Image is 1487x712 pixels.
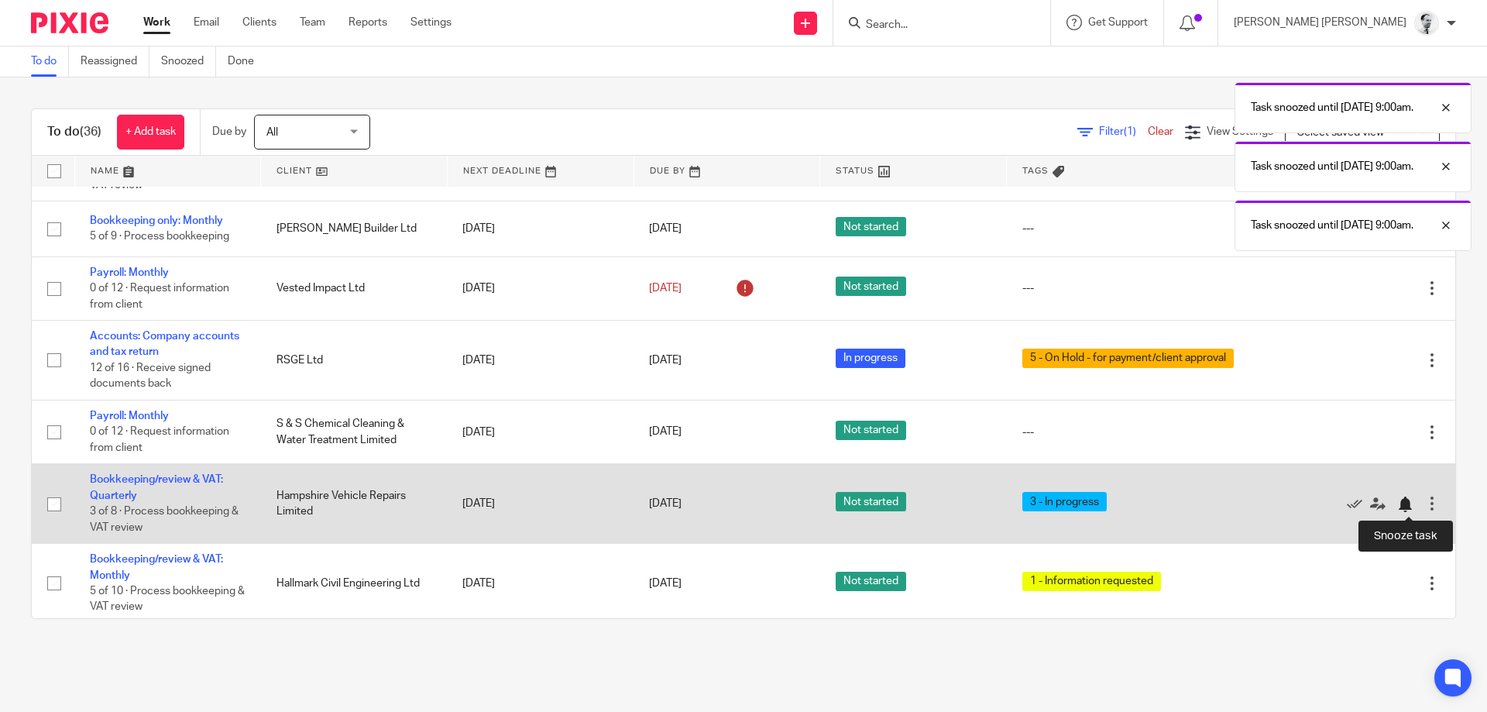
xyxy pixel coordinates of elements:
a: Bookkeeping/review & VAT: Quarterly [90,474,223,500]
a: Settings [410,15,452,30]
span: [DATE] [649,427,682,438]
td: [DATE] [447,400,634,463]
a: Team [300,15,325,30]
span: [DATE] [649,355,682,366]
p: Task snoozed until [DATE] 9:00am. [1251,218,1413,233]
p: Task snoozed until [DATE] 9:00am. [1251,159,1413,174]
div: --- [1022,425,1254,440]
div: --- [1022,280,1254,296]
a: + Add task [117,115,184,150]
span: 3 - In progress [1022,492,1107,511]
img: Mass_2025.jpg [1414,11,1439,36]
td: Hampshire Vehicle Repairs Limited [261,464,448,544]
span: 0 of 12 · Request information from client [90,427,229,454]
img: Pixie [31,12,108,33]
h1: To do [47,124,101,140]
span: 0 of 12 · Request information from client [90,283,229,310]
a: Payroll: Monthly [90,411,169,421]
td: [DATE] [447,464,634,544]
a: Reports [349,15,387,30]
span: [DATE] [649,283,682,294]
span: 5 of 10 · Process bookkeeping & VAT review [90,586,245,613]
a: Done [228,46,266,77]
td: [DATE] [447,544,634,624]
span: [DATE] [649,498,682,509]
span: Not started [836,277,906,296]
span: 3 of 8 · Process bookkeeping & VAT review [90,506,239,533]
span: 3 of 8 · Process bookkeeping & VAT review [90,163,239,191]
span: Not started [836,572,906,591]
td: [DATE] [447,256,634,320]
a: Payroll: Monthly [90,267,169,278]
span: 5 - On Hold - for payment/client approval [1022,349,1234,368]
a: Snoozed [161,46,216,77]
a: To do [31,46,69,77]
a: Bookkeeping/review & VAT: Monthly [90,554,223,580]
td: [DATE] [447,321,634,401]
a: Clients [242,15,276,30]
p: Task snoozed until [DATE] 9:00am. [1251,100,1413,115]
td: Hallmark Civil Engineering Ltd [261,544,448,624]
span: Not started [836,492,906,511]
p: Due by [212,124,246,139]
span: Not started [836,421,906,440]
span: 12 of 16 · Receive signed documents back [90,363,211,390]
td: [PERSON_NAME] Builder Ltd [261,201,448,256]
a: Email [194,15,219,30]
span: In progress [836,349,905,368]
a: Mark as done [1347,496,1370,511]
a: Bookkeeping only: Monthly [90,215,223,226]
a: Work [143,15,170,30]
span: [DATE] [649,223,682,234]
td: RSGE Ltd [261,321,448,401]
td: S & S Chemical Cleaning & Water Treatment Limited [261,400,448,463]
span: (36) [80,126,101,138]
span: [DATE] [649,578,682,589]
td: Vested Impact Ltd [261,256,448,320]
span: All [266,127,278,138]
span: 5 of 9 · Process bookkeeping [90,232,229,242]
td: [DATE] [447,201,634,256]
span: 1 - Information requested [1022,572,1161,591]
a: Accounts: Company accounts and tax return [90,331,239,357]
a: Reassigned [81,46,149,77]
